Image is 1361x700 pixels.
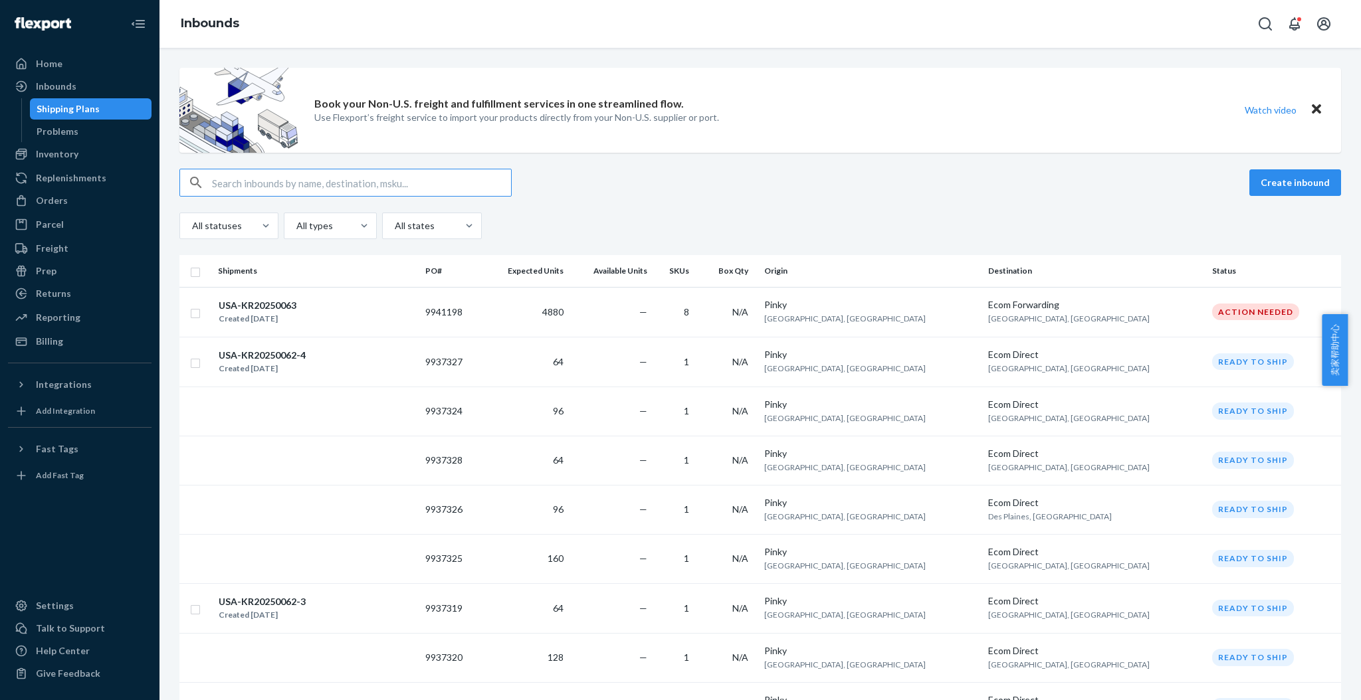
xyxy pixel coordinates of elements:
[125,11,152,37] button: Close Navigation
[732,356,748,367] span: N/A
[732,306,748,317] span: N/A
[36,171,106,185] div: Replenishments
[988,610,1150,620] span: [GEOGRAPHIC_DATA], [GEOGRAPHIC_DATA]
[732,652,748,663] span: N/A
[213,255,420,287] th: Shipments
[420,287,482,337] td: 9941198
[420,583,482,633] td: 9937319
[1212,550,1294,567] div: Ready to ship
[181,16,239,31] a: Inbounds
[420,633,482,682] td: 9937320
[553,405,564,416] span: 96
[8,307,152,328] a: Reporting
[219,362,306,375] div: Created [DATE]
[30,121,152,142] a: Problems
[988,313,1150,323] span: [GEOGRAPHIC_DATA], [GEOGRAPHIC_DATA]
[542,306,564,317] span: 4880
[8,190,152,211] a: Orders
[36,57,62,70] div: Home
[8,438,152,460] button: Fast Tags
[219,608,306,622] div: Created [DATE]
[219,595,306,608] div: USA-KR20250062-3
[1212,452,1294,468] div: Ready to ship
[764,398,978,411] div: Pinky
[764,363,926,373] span: [GEOGRAPHIC_DATA], [GEOGRAPHIC_DATA]
[36,599,74,612] div: Settings
[482,255,569,287] th: Expected Units
[8,76,152,97] a: Inbounds
[295,219,296,232] input: All types
[1236,100,1305,120] button: Watch video
[553,602,564,614] span: 64
[548,553,564,564] span: 160
[639,405,647,416] span: —
[732,553,748,564] span: N/A
[983,255,1207,287] th: Destination
[684,454,689,466] span: 1
[15,17,71,31] img: Flexport logo
[8,640,152,661] a: Help Center
[1310,11,1337,37] button: Open account menu
[764,413,926,423] span: [GEOGRAPHIC_DATA], [GEOGRAPHIC_DATA]
[732,454,748,466] span: N/A
[36,264,56,278] div: Prep
[36,147,78,161] div: Inventory
[36,287,71,300] div: Returns
[988,398,1202,411] div: Ecom Direct
[732,405,748,416] span: N/A
[764,496,978,509] div: Pinky
[684,306,689,317] span: 8
[8,400,152,422] a: Add Integration
[1249,169,1341,196] button: Create inbound
[639,602,647,614] span: —
[36,80,76,93] div: Inbounds
[988,348,1202,361] div: Ecom Direct
[684,602,689,614] span: 1
[988,594,1202,608] div: Ecom Direct
[764,511,926,521] span: [GEOGRAPHIC_DATA], [GEOGRAPHIC_DATA]
[8,167,152,189] a: Replenishments
[988,496,1202,509] div: Ecom Direct
[191,219,192,232] input: All statuses
[30,98,152,120] a: Shipping Plans
[36,442,78,456] div: Fast Tags
[639,553,647,564] span: —
[988,462,1150,472] span: [GEOGRAPHIC_DATA], [GEOGRAPHIC_DATA]
[684,553,689,564] span: 1
[653,255,699,287] th: SKUs
[569,255,653,287] th: Available Units
[988,298,1202,311] div: Ecom Forwarding
[1308,100,1325,120] button: Close
[764,348,978,361] div: Pinky
[988,561,1150,570] span: [GEOGRAPHIC_DATA], [GEOGRAPHIC_DATA]
[393,219,395,232] input: All states
[8,283,152,304] a: Returns
[36,667,100,680] div: Give Feedback
[684,405,689,416] span: 1
[732,503,748,515] span: N/A
[36,335,63,348] div: Billing
[420,387,482,436] td: 9937324
[1212,304,1299,320] div: Action Needed
[36,622,105,635] div: Talk to Support
[8,331,152,352] a: Billing
[639,652,647,663] span: —
[988,447,1202,460] div: Ecom Direct
[37,125,78,138] div: Problems
[1281,11,1308,37] button: Open notifications
[36,405,95,416] div: Add Integration
[8,663,152,684] button: Give Feedback
[1212,600,1294,616] div: Ready to ship
[764,610,926,620] span: [GEOGRAPHIC_DATA], [GEOGRAPHIC_DATA]
[684,356,689,367] span: 1
[684,652,689,663] span: 1
[988,659,1150,669] span: [GEOGRAPHIC_DATA], [GEOGRAPHIC_DATA]
[8,238,152,259] a: Freight
[314,111,719,124] p: Use Flexport’s freight service to import your products directly from your Non-U.S. supplier or port.
[8,465,152,486] a: Add Fast Tag
[764,545,978,559] div: Pinky
[219,349,306,362] div: USA-KR20250062-4
[420,436,482,485] td: 9937328
[988,644,1202,657] div: Ecom Direct
[988,511,1112,521] span: Des Plaines, [GEOGRAPHIC_DATA]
